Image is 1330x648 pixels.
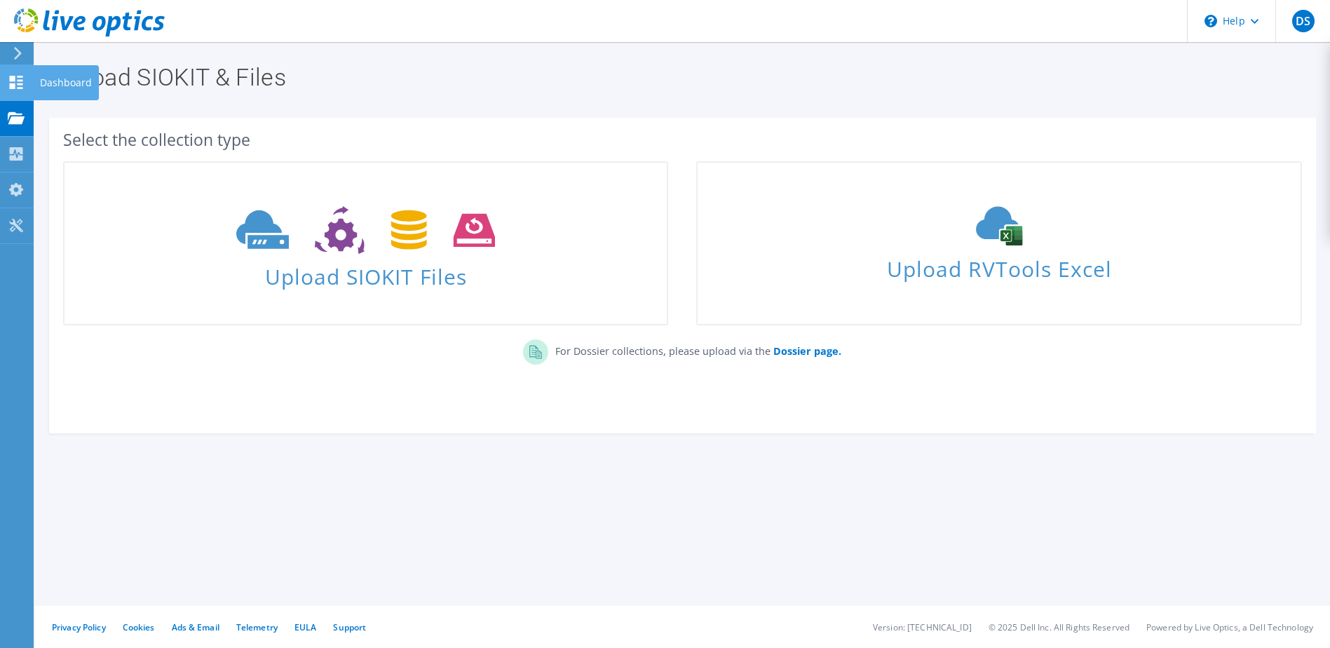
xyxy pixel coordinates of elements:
[771,344,841,358] a: Dossier page.
[294,621,316,633] a: EULA
[773,344,841,358] b: Dossier page.
[1146,621,1313,633] li: Powered by Live Optics, a Dell Technology
[548,339,841,359] p: For Dossier collections, please upload via the
[696,161,1301,325] a: Upload RVTools Excel
[172,621,219,633] a: Ads & Email
[1205,15,1217,27] svg: \n
[63,161,668,325] a: Upload SIOKIT Files
[63,132,1302,147] div: Select the collection type
[65,257,667,288] span: Upload SIOKIT Files
[52,621,106,633] a: Privacy Policy
[333,621,366,633] a: Support
[123,621,155,633] a: Cookies
[56,65,1302,89] h1: Upload SIOKIT & Files
[33,65,99,100] div: Dashboard
[1292,10,1315,32] span: DS
[989,621,1129,633] li: © 2025 Dell Inc. All Rights Reserved
[873,621,972,633] li: Version: [TECHNICAL_ID]
[236,621,278,633] a: Telemetry
[698,250,1300,281] span: Upload RVTools Excel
